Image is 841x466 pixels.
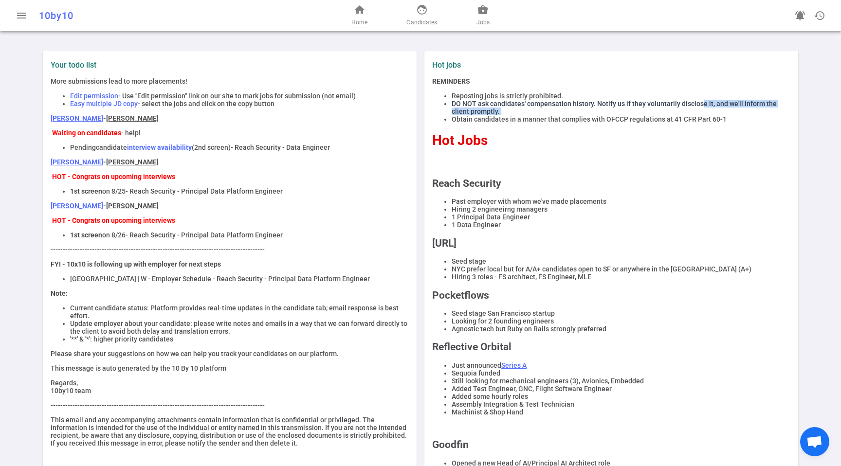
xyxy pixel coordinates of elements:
[118,92,356,100] span: - Use "Edit permission" link on our site to mark jobs for submission (not email)
[452,92,790,100] li: Reposting jobs is strictly prohibited.
[51,364,409,372] p: This message is auto generated by the 10 By 10 platform
[452,325,790,333] li: Agnostic tech but Ruby on Rails strongly preferred
[51,379,409,394] p: Regards, 10by10 team
[106,158,159,166] u: [PERSON_NAME]
[432,237,790,249] h2: [URL]
[51,60,409,70] label: Your todo list
[452,408,790,416] li: Machinist & Shop Hand
[452,309,790,317] li: Seed stage San Francisco startup
[432,178,790,189] h2: Reach Security
[810,6,829,25] button: Open history
[51,77,187,85] span: More submissions lead to more placements!
[351,4,367,27] a: Home
[96,143,127,151] span: candidate
[51,202,103,210] a: [PERSON_NAME]
[452,273,790,281] li: Hiring 3 roles - FS architect, FS Engineer, MLE
[126,187,283,195] span: - Reach Security - Principal Data Platform Engineer
[106,202,159,210] u: [PERSON_NAME]
[70,320,409,335] li: Update employer about your candidate: please write notes and emails in a way that we can forward ...
[452,377,790,385] li: Still looking for mechanical engineers (3), Avionics, Embedded
[452,317,790,325] li: Looking for 2 founding engineers
[452,205,790,213] li: Hiring 2 engineeirng managers
[452,369,790,377] li: Sequoia funded
[351,18,367,27] span: Home
[70,187,102,195] strong: 1st screen
[432,77,470,85] strong: REMINDERS
[70,231,102,239] strong: 1st screen
[102,231,126,239] span: on 8/26
[103,114,159,122] strong: -
[51,260,221,268] strong: FYI - 10x10 is following up with employer for next steps
[70,304,409,320] li: Current candidate status: Platform provides real-time updates in the candidate tab; email respons...
[16,10,27,21] span: menu
[52,129,121,137] strong: Waiting on candidates
[406,18,437,27] span: Candidates
[794,10,806,21] span: notifications_active
[452,400,790,408] li: Assembly Integration & Test Technician
[452,361,790,369] li: Just announced
[70,335,409,343] li: '**' & '*': higher priority candidates
[432,132,488,148] span: Hot Jobs
[452,257,790,265] li: Seed stage
[102,187,126,195] span: on 8/25
[452,385,790,393] li: Added Test Engineer, GNC, Flight Software Engineer
[452,213,790,221] li: 1 Principal Data Engineer
[452,265,790,273] li: NYC prefer local but for A/A+ candidates open to SF or anywhere in the [GEOGRAPHIC_DATA] (A+)
[501,361,527,369] a: Series A
[51,114,103,122] a: [PERSON_NAME]
[103,158,159,166] strong: -
[452,100,777,115] span: DO NOT ask candidates' compensation history. Notify us if they voluntarily disclose it, and we'll...
[51,158,103,166] a: [PERSON_NAME]
[790,6,810,25] a: Go to see announcements
[51,246,409,253] p: ----------------------------------------------------------------------------------------
[12,6,31,25] button: Open menu
[127,143,192,151] strong: interview availability
[106,114,159,122] u: [PERSON_NAME]
[354,4,366,16] span: home
[452,115,790,123] li: Obtain candidates in a manner that complies with OFCCP regulations at 41 CFR Part 60-1
[476,18,490,27] span: Jobs
[39,10,276,21] div: 10by10
[231,143,330,151] span: - Reach Security - Data Engineer
[51,289,68,297] strong: Note:
[51,401,409,409] p: ----------------------------------------------------------------------------------------
[432,60,607,70] label: Hot jobs
[432,439,790,450] h2: Goodfin
[51,350,409,358] p: Please share your suggestions on how we can help you track your candidates on our platform.
[70,92,118,100] span: Edit permission
[52,173,175,180] strong: HOT - Congrats on upcoming interviews
[476,4,490,27] a: Jobs
[432,289,790,301] h2: Pocketflows
[51,416,409,447] p: This email and any accompanying attachments contain information that is confidential or privilege...
[70,100,138,108] span: Easy multiple JD copy
[477,4,489,16] span: business_center
[138,100,274,108] span: - select the jobs and click on the copy button
[452,197,790,205] li: Past employer with whom we've made placements
[814,10,825,21] span: history
[103,202,159,210] strong: -
[800,427,829,456] a: Open chat
[432,341,790,353] h2: Reflective Orbital
[452,393,790,400] li: Added some hourly roles
[121,129,141,137] span: - help!
[416,4,428,16] span: face
[70,143,96,151] span: Pending
[192,143,231,151] span: (2nd screen)
[452,221,790,229] li: 1 Data Engineer
[52,216,175,224] strong: HOT - Congrats on upcoming interviews
[126,231,283,239] span: - Reach Security - Principal Data Platform Engineer
[406,4,437,27] a: Candidates
[70,275,409,283] li: [GEOGRAPHIC_DATA] | W - Employer Schedule - Reach Security - Principal Data Platform Engineer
